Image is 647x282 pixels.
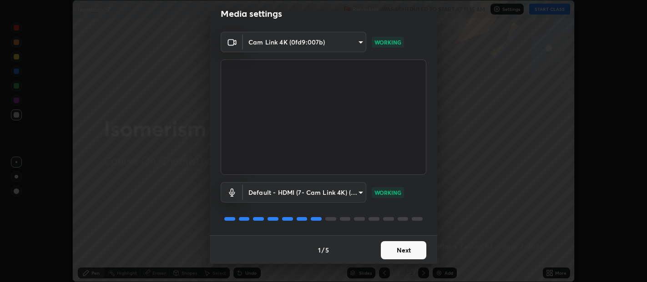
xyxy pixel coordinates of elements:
h4: 5 [325,245,329,255]
p: WORKING [374,38,401,46]
div: Cam Link 4K (0fd9:007b) [243,182,366,203]
div: Cam Link 4K (0fd9:007b) [243,32,366,52]
h4: 1 [318,245,321,255]
h4: / [322,245,324,255]
h2: Media settings [221,8,282,20]
p: WORKING [374,188,401,197]
button: Next [381,241,426,259]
